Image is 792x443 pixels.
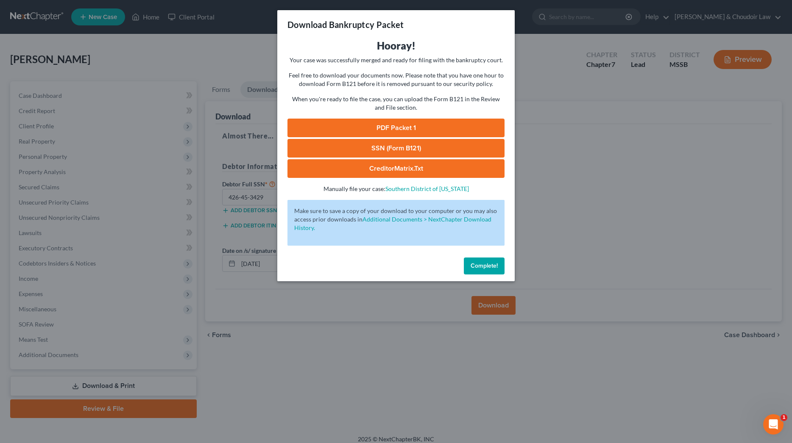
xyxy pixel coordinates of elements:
[287,185,505,193] p: Manually file your case:
[287,139,505,158] a: SSN (Form B121)
[287,119,505,137] a: PDF Packet 1
[287,19,404,30] h3: Download Bankruptcy Packet
[287,56,505,64] p: Your case was successfully merged and ready for filing with the bankruptcy court.
[464,257,505,274] button: Complete!
[763,414,784,435] iframe: Intercom live chat
[287,71,505,88] p: Feel free to download your documents now. Please note that you have one hour to download Form B12...
[294,207,498,232] p: Make sure to save a copy of your download to your computer or you may also access prior downloads in
[287,95,505,112] p: When you're ready to file the case, you can upload the Form B121 in the Review and File section.
[781,414,787,421] span: 1
[294,216,491,231] a: Additional Documents > NextChapter Download History.
[287,159,505,178] a: CreditorMatrix.txt
[385,185,469,192] a: Southern District of [US_STATE]
[287,39,505,53] h3: Hooray!
[471,262,498,269] span: Complete!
